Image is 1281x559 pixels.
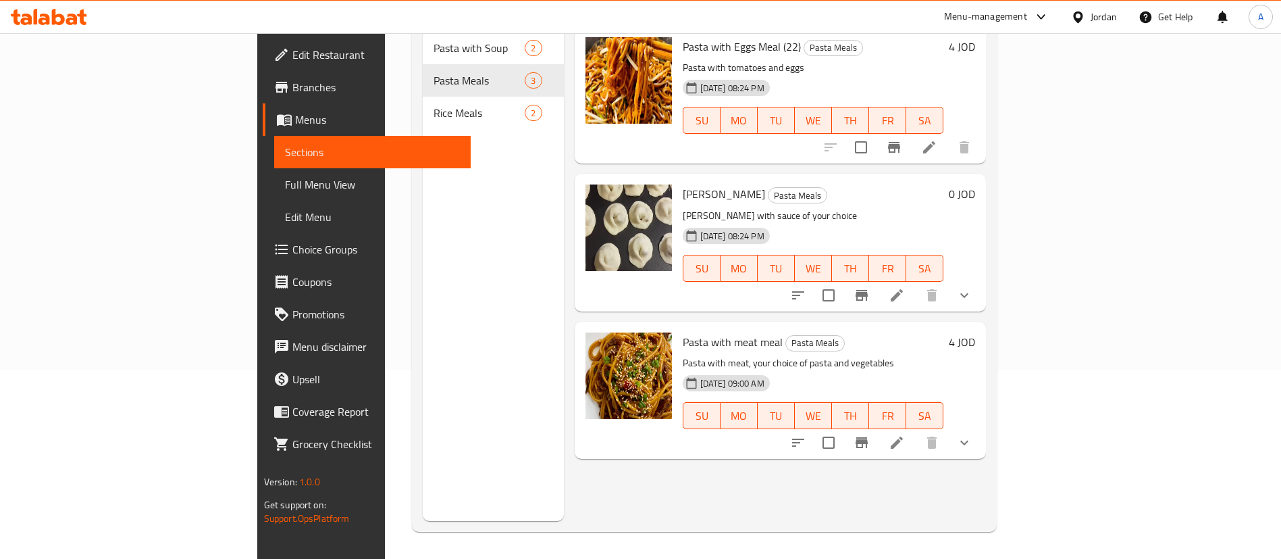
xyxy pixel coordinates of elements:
[683,355,944,372] p: Pasta with meat, your choice of pasta and vegetables
[912,259,938,278] span: SA
[800,111,827,130] span: WE
[795,402,832,429] button: WE
[782,279,814,312] button: sort-choices
[683,184,765,204] span: [PERSON_NAME]
[263,39,471,71] a: Edit Restaurant
[832,255,869,282] button: TH
[1258,9,1263,24] span: A
[906,255,943,282] button: SA
[292,339,461,355] span: Menu disclaimer
[795,255,832,282] button: WE
[758,402,795,429] button: TU
[434,40,525,56] span: Pasta with Soup
[1091,9,1117,24] div: Jordan
[585,37,672,124] img: Pasta with Eggs Meal (22)
[832,107,869,134] button: TH
[525,40,542,56] div: items
[804,40,863,56] div: Pasta Meals
[263,395,471,428] a: Coverage Report
[263,331,471,363] a: Menu disclaimer
[786,335,844,351] span: Pasta Meals
[949,185,975,203] h6: 0 JOD
[434,105,525,121] span: Rice Meals
[299,473,320,491] span: 1.0.0
[434,72,525,89] span: Pasta Meals
[263,363,471,395] a: Upsell
[689,111,715,130] span: SU
[785,335,845,351] div: Pasta Meals
[264,496,326,514] span: Get support on:
[525,107,541,120] span: 2
[921,139,937,155] a: Edit menu item
[292,47,461,63] span: Edit Restaurant
[683,59,944,76] p: Pasta with tomatoes and eggs
[274,201,471,233] a: Edit Menu
[948,131,981,164] button: delete
[869,107,906,134] button: FR
[837,259,864,278] span: TH
[285,176,461,193] span: Full Menu View
[274,168,471,201] a: Full Menu View
[721,107,758,134] button: MO
[837,111,864,130] span: TH
[845,427,878,459] button: Branch-specific-item
[695,82,770,95] span: [DATE] 08:24 PM
[683,37,801,57] span: Pasta with Eggs Meal (22)
[912,406,938,426] span: SA
[804,40,862,55] span: Pasta Meals
[295,112,461,128] span: Menus
[948,427,981,459] button: show more
[585,185,672,271] img: Shish Barak
[263,103,471,136] a: Menus
[832,402,869,429] button: TH
[800,259,827,278] span: WE
[795,107,832,134] button: WE
[763,406,789,426] span: TU
[768,188,827,203] span: Pasta Meals
[916,279,948,312] button: delete
[292,274,461,290] span: Coupons
[768,187,827,203] div: Pasta Meals
[689,259,715,278] span: SU
[878,131,910,164] button: Branch-specific-item
[949,333,975,351] h6: 4 JOD
[423,32,564,64] div: Pasta with Soup2
[956,287,972,303] svg: Show Choices
[263,298,471,331] a: Promotions
[782,427,814,459] button: sort-choices
[264,473,297,491] span: Version:
[695,377,770,390] span: [DATE] 09:00 AM
[285,144,461,160] span: Sections
[263,233,471,266] a: Choice Groups
[274,136,471,168] a: Sections
[874,259,901,278] span: FR
[721,255,758,282] button: MO
[726,406,752,426] span: MO
[869,402,906,429] button: FR
[292,371,461,387] span: Upsell
[845,279,878,312] button: Branch-specific-item
[695,230,770,243] span: [DATE] 08:24 PM
[683,332,783,352] span: Pasta with meat meal
[906,107,943,134] button: SA
[292,306,461,322] span: Promotions
[285,209,461,225] span: Edit Menu
[423,26,564,135] nav: Menu sections
[292,79,461,95] span: Branches
[758,107,795,134] button: TU
[292,404,461,420] span: Coverage Report
[948,279,981,312] button: show more
[263,428,471,460] a: Grocery Checklist
[916,427,948,459] button: delete
[906,402,943,429] button: SA
[263,71,471,103] a: Branches
[889,435,905,451] a: Edit menu item
[763,259,789,278] span: TU
[758,255,795,282] button: TU
[763,111,789,130] span: TU
[944,9,1027,25] div: Menu-management
[683,107,721,134] button: SU
[726,259,752,278] span: MO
